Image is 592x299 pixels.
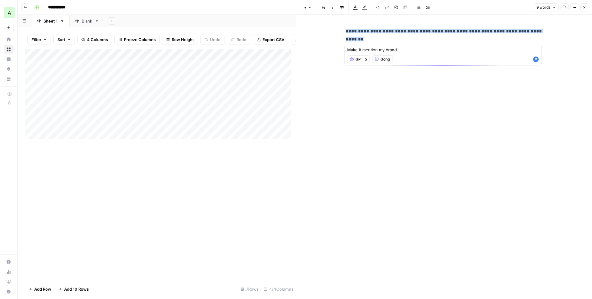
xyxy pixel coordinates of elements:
span: Filter [31,36,41,43]
div: Sheet 1 [43,18,58,24]
div: 7 Rows [238,284,261,294]
a: Insights [4,54,14,64]
a: Usage [4,267,14,277]
a: Your Data [4,74,14,84]
button: Add Row [25,284,55,294]
span: Add 10 Rows [64,286,89,292]
button: Redo [227,35,250,44]
span: 9 words [536,5,550,10]
span: Add Row [34,286,51,292]
span: Export CSV [262,36,284,43]
button: Help + Support [4,287,14,297]
span: Freeze Columns [124,36,156,43]
a: Sheet 1 [31,15,70,27]
span: Gong [380,57,390,62]
button: Gong [372,55,393,63]
span: Row Height [172,36,194,43]
span: GPT-5 [356,57,367,62]
button: GPT-5 [347,55,370,63]
a: Home [4,35,14,44]
a: Blank [70,15,104,27]
span: 4 Columns [87,36,108,43]
div: 4/4 Columns [261,284,296,294]
button: Undo [200,35,224,44]
button: Freeze Columns [114,35,160,44]
button: Sort [53,35,75,44]
button: Row Height [162,35,198,44]
div: Blank [82,18,92,24]
button: Add 10 Rows [55,284,92,294]
button: Workspace: Acme Ops [4,5,14,20]
span: Redo [236,36,246,43]
a: Opportunities [4,64,14,74]
a: Settings [4,257,14,267]
button: 9 words [534,3,559,11]
span: Sort [57,36,65,43]
button: 4 Columns [77,35,112,44]
button: Export CSV [253,35,288,44]
a: Learning Hub [4,277,14,287]
span: Undo [210,36,220,43]
textarea: Make it mention my brand [347,47,539,53]
span: A [8,9,11,16]
a: Browse [4,44,14,54]
button: Filter [27,35,51,44]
